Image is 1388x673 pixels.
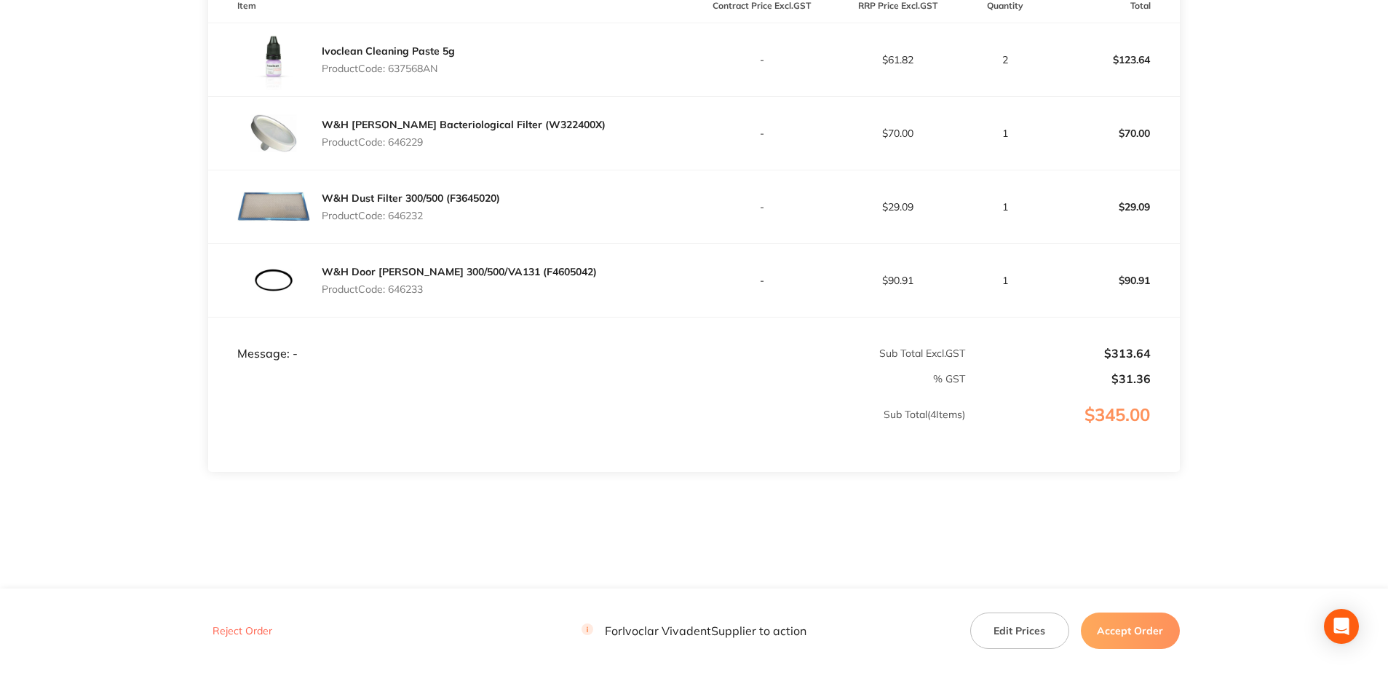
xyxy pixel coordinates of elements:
[237,170,310,243] img: Y2d5OW5rcA
[830,54,965,66] p: $61.82
[967,275,1043,286] p: 1
[209,409,965,449] p: Sub Total ( 4 Items)
[967,54,1043,66] p: 2
[322,136,606,148] p: Product Code: 646229
[237,23,310,96] img: NDFxNGZ2Mw
[967,405,1179,454] p: $345.00
[967,347,1151,360] p: $313.64
[322,63,455,74] p: Product Code: 637568AN
[694,347,965,359] p: Sub Total Excl. GST
[1044,42,1179,77] p: $123.64
[322,283,597,295] p: Product Code: 646233
[967,201,1043,213] p: 1
[830,127,965,139] p: $70.00
[830,275,965,286] p: $90.91
[237,97,310,170] img: ZHFpYnF5cw
[967,372,1151,385] p: $31.36
[322,265,597,278] a: W&H Door [PERSON_NAME] 300/500/VA131 (F4605042)
[694,54,829,66] p: -
[237,244,310,317] img: ZGR4Y3k4Zw
[322,118,606,131] a: W&H [PERSON_NAME] Bacteriological Filter (W322400X)
[1044,189,1179,224] p: $29.09
[970,613,1069,649] button: Edit Prices
[1044,116,1179,151] p: $70.00
[208,317,694,361] td: Message: -
[830,201,965,213] p: $29.09
[322,210,500,221] p: Product Code: 646232
[694,275,829,286] p: -
[694,127,829,139] p: -
[1081,613,1180,649] button: Accept Order
[322,44,455,58] a: Ivoclean Cleaning Paste 5g
[208,624,277,637] button: Reject Order
[209,373,965,385] p: % GST
[582,623,806,637] p: For Ivoclar Vivadent Supplier to action
[1044,263,1179,298] p: $90.91
[1324,609,1359,644] div: Open Intercom Messenger
[694,201,829,213] p: -
[967,127,1043,139] p: 1
[322,192,500,205] a: W&H Dust Filter 300/500 (F3645020)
